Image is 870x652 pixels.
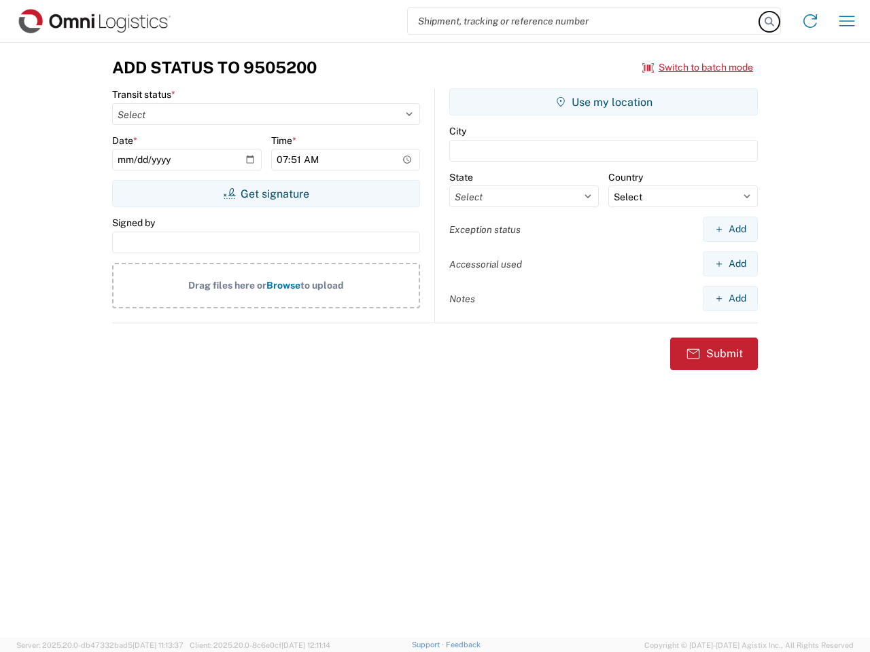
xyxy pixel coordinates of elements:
[112,88,175,101] label: Transit status
[449,125,466,137] label: City
[190,641,330,649] span: Client: 2025.20.0-8c6e0cf
[449,88,758,115] button: Use my location
[133,641,184,649] span: [DATE] 11:13:37
[412,640,446,649] a: Support
[112,180,420,207] button: Get signature
[16,641,184,649] span: Server: 2025.20.0-db47332bad5
[670,338,758,370] button: Submit
[112,217,155,229] label: Signed by
[644,639,854,651] span: Copyright © [DATE]-[DATE] Agistix Inc., All Rights Reserved
[608,171,643,183] label: Country
[271,134,296,147] label: Time
[188,280,266,291] span: Drag files here or
[112,134,137,147] label: Date
[266,280,300,291] span: Browse
[703,286,758,311] button: Add
[446,640,481,649] a: Feedback
[449,293,475,305] label: Notes
[408,8,760,34] input: Shipment, tracking or reference number
[642,56,753,79] button: Switch to batch mode
[449,171,473,183] label: State
[703,217,758,242] button: Add
[703,251,758,276] button: Add
[281,641,330,649] span: [DATE] 12:11:14
[112,58,317,77] h3: Add Status to 9505200
[449,223,521,236] label: Exception status
[449,258,522,270] label: Accessorial used
[300,280,344,291] span: to upload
